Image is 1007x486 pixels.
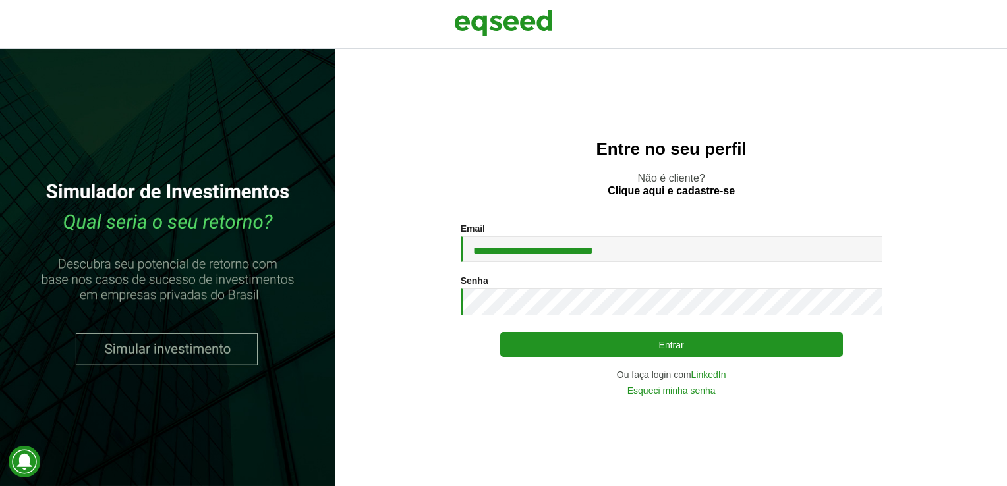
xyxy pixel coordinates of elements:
p: Não é cliente? [362,172,981,197]
a: LinkedIn [691,370,726,379]
a: Esqueci minha senha [627,386,716,395]
label: Email [461,224,485,233]
h2: Entre no seu perfil [362,140,981,159]
label: Senha [461,276,488,285]
div: Ou faça login com [461,370,882,379]
img: EqSeed Logo [454,7,553,40]
a: Clique aqui e cadastre-se [608,186,735,196]
button: Entrar [500,332,843,357]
